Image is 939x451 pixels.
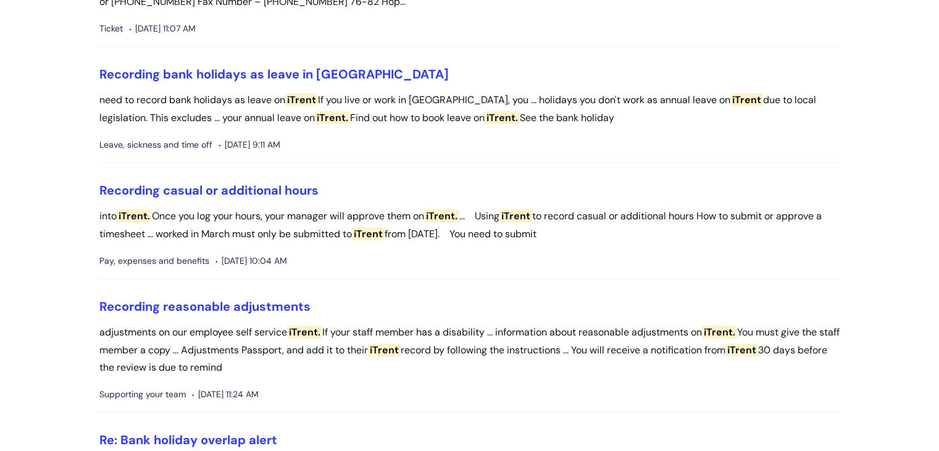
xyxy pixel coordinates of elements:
[99,66,449,82] a: Recording bank holidays as leave in [GEOGRAPHIC_DATA]
[99,182,319,198] a: Recording casual or additional hours
[99,137,212,153] span: Leave, sickness and time off
[99,253,209,269] span: Pay, expenses and benefits
[368,344,401,356] span: iTrent
[352,227,385,240] span: iTrent
[99,208,840,243] p: into Once you log your hours, your manager will approve them on ... Using to record casual or add...
[499,209,532,222] span: iTrent
[99,387,186,402] span: Supporting your team
[219,137,280,153] span: [DATE] 9:11 AM
[730,93,763,106] span: iTrent
[702,326,737,339] span: iTrent.
[99,91,840,127] p: need to record bank holidays as leave on If you live or work in [GEOGRAPHIC_DATA], you ... holida...
[99,432,277,448] a: Re: Bank holiday overlap alert
[485,111,520,124] span: iTrent.
[285,93,318,106] span: iTrent
[129,21,196,36] span: [DATE] 11:07 AM
[117,209,152,222] span: iTrent.
[99,21,123,36] span: Ticket
[192,387,259,402] span: [DATE] 11:24 AM
[99,298,311,314] a: Recording reasonable adjustments
[287,326,322,339] span: iTrent.
[424,209,459,222] span: iTrent.
[99,324,840,377] p: adjustments on our employee self service If your staff member has a disability ... information ab...
[725,344,758,356] span: iTrent
[215,253,287,269] span: [DATE] 10:04 AM
[315,111,350,124] span: iTrent.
